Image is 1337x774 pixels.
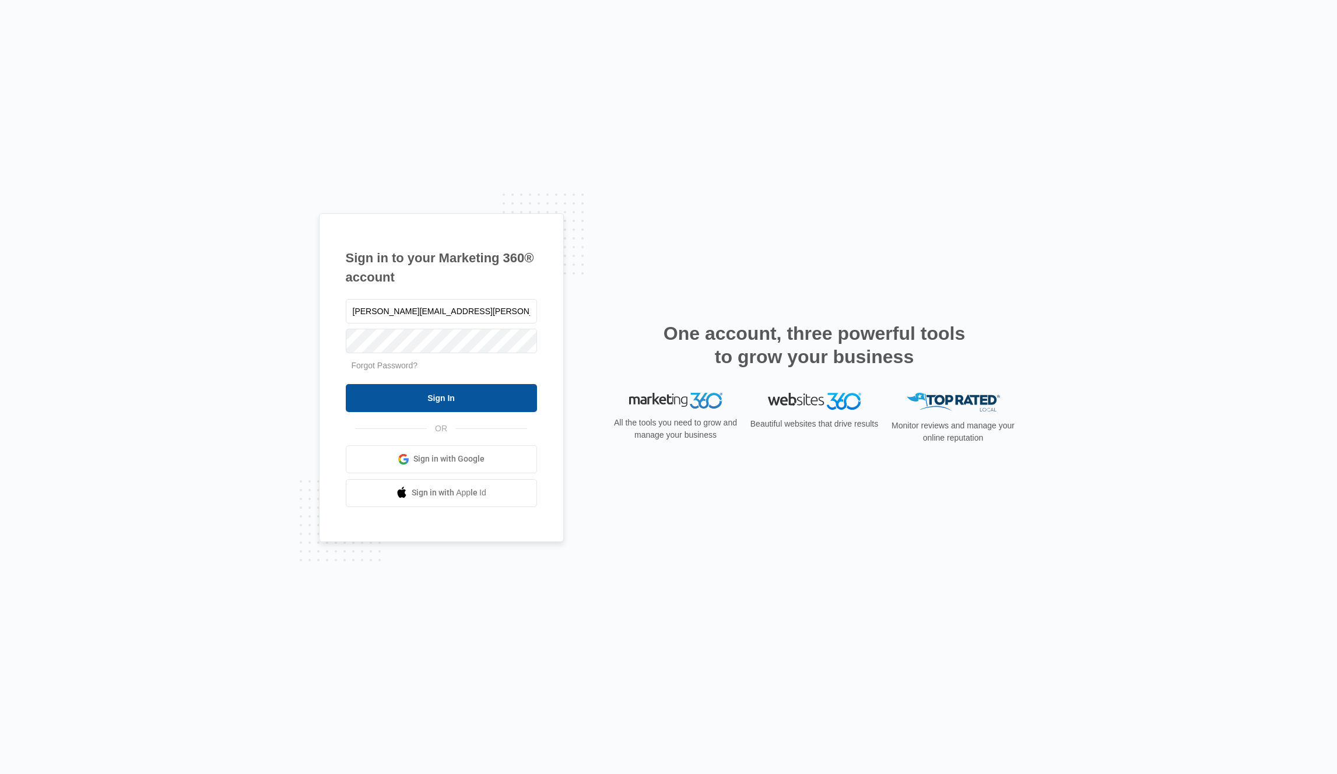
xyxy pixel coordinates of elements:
input: Email [346,299,537,323]
a: Forgot Password? [352,361,418,370]
span: OR [427,423,455,435]
p: Beautiful websites that drive results [749,418,880,430]
p: Monitor reviews and manage your online reputation [888,420,1019,444]
a: Sign in with Apple Id [346,479,537,507]
h1: Sign in to your Marketing 360® account [346,248,537,287]
img: Top Rated Local [907,393,1000,412]
input: Sign In [346,384,537,412]
span: Sign in with Apple Id [412,487,486,499]
h2: One account, three powerful tools to grow your business [660,322,969,368]
p: All the tools you need to grow and manage your business [610,417,741,441]
span: Sign in with Google [413,453,485,465]
a: Sign in with Google [346,445,537,473]
img: Marketing 360 [629,393,722,409]
img: Websites 360 [768,393,861,410]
